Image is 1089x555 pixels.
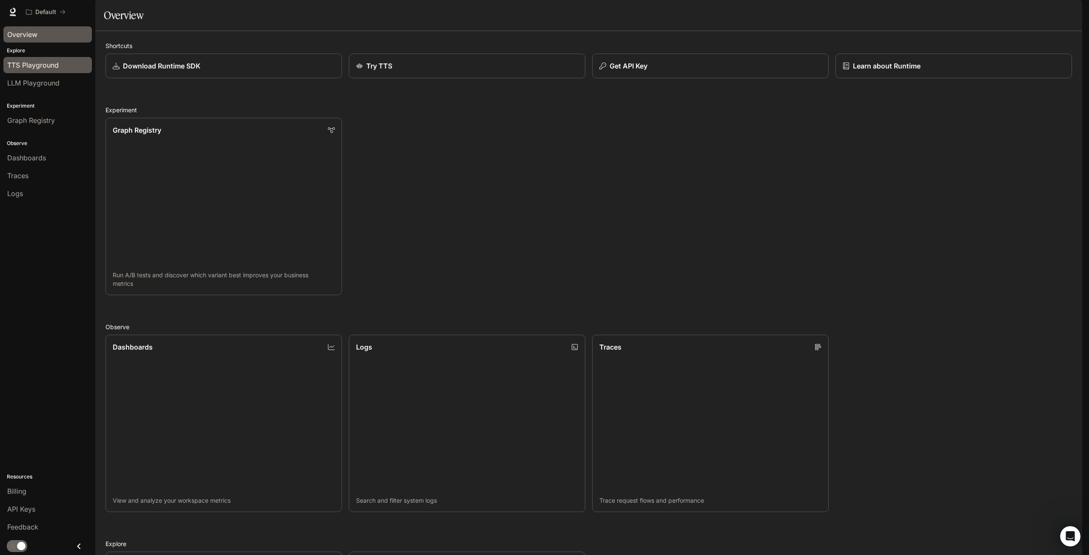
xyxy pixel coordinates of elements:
[356,496,578,505] p: Search and filter system logs
[105,118,342,295] a: Graph RegistryRun A/B tests and discover which variant best improves your business metrics
[592,54,829,78] button: Get API Key
[366,61,392,71] p: Try TTS
[599,342,621,352] p: Traces
[599,496,821,505] p: Trace request flows and performance
[835,54,1072,78] a: Learn about Runtime
[22,3,69,20] button: All workspaces
[105,41,1072,50] h2: Shortcuts
[35,9,56,16] p: Default
[610,61,647,71] p: Get API Key
[1060,526,1080,546] iframe: Intercom live chat
[853,61,921,71] p: Learn about Runtime
[349,54,585,78] a: Try TTS
[356,342,372,352] p: Logs
[349,335,585,512] a: LogsSearch and filter system logs
[113,342,153,352] p: Dashboards
[113,496,335,505] p: View and analyze your workspace metrics
[113,125,161,135] p: Graph Registry
[592,335,829,512] a: TracesTrace request flows and performance
[105,539,1072,548] h2: Explore
[113,271,335,288] p: Run A/B tests and discover which variant best improves your business metrics
[105,105,1072,114] h2: Experiment
[105,322,1072,331] h2: Observe
[123,61,200,71] p: Download Runtime SDK
[105,54,342,78] a: Download Runtime SDK
[104,7,143,24] h1: Overview
[105,335,342,512] a: DashboardsView and analyze your workspace metrics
